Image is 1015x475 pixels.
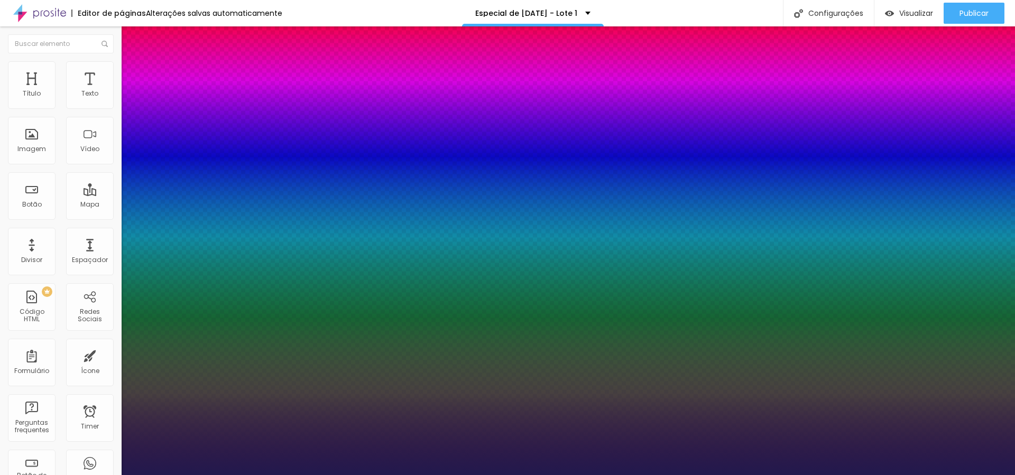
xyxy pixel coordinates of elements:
[72,256,108,264] div: Espaçador
[899,9,933,17] span: Visualizar
[69,308,110,323] div: Redes Sociais
[22,201,42,208] div: Botão
[146,10,282,17] div: Alterações salvas automaticamente
[81,367,99,375] div: Ícone
[794,9,803,18] img: Icone
[21,256,42,264] div: Divisor
[14,367,49,375] div: Formulário
[23,90,41,97] div: Título
[81,423,99,430] div: Timer
[475,10,577,17] p: Especial de [DATE] - Lote 1
[11,308,52,323] div: Código HTML
[71,10,146,17] div: Editor de páginas
[8,34,114,53] input: Buscar elemento
[874,3,944,24] button: Visualizar
[101,41,108,47] img: Icone
[944,3,1004,24] button: Publicar
[959,9,989,17] span: Publicar
[11,419,52,434] div: Perguntas frequentes
[80,201,99,208] div: Mapa
[81,90,98,97] div: Texto
[80,145,99,153] div: Vídeo
[885,9,894,18] img: view-1.svg
[17,145,46,153] div: Imagem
